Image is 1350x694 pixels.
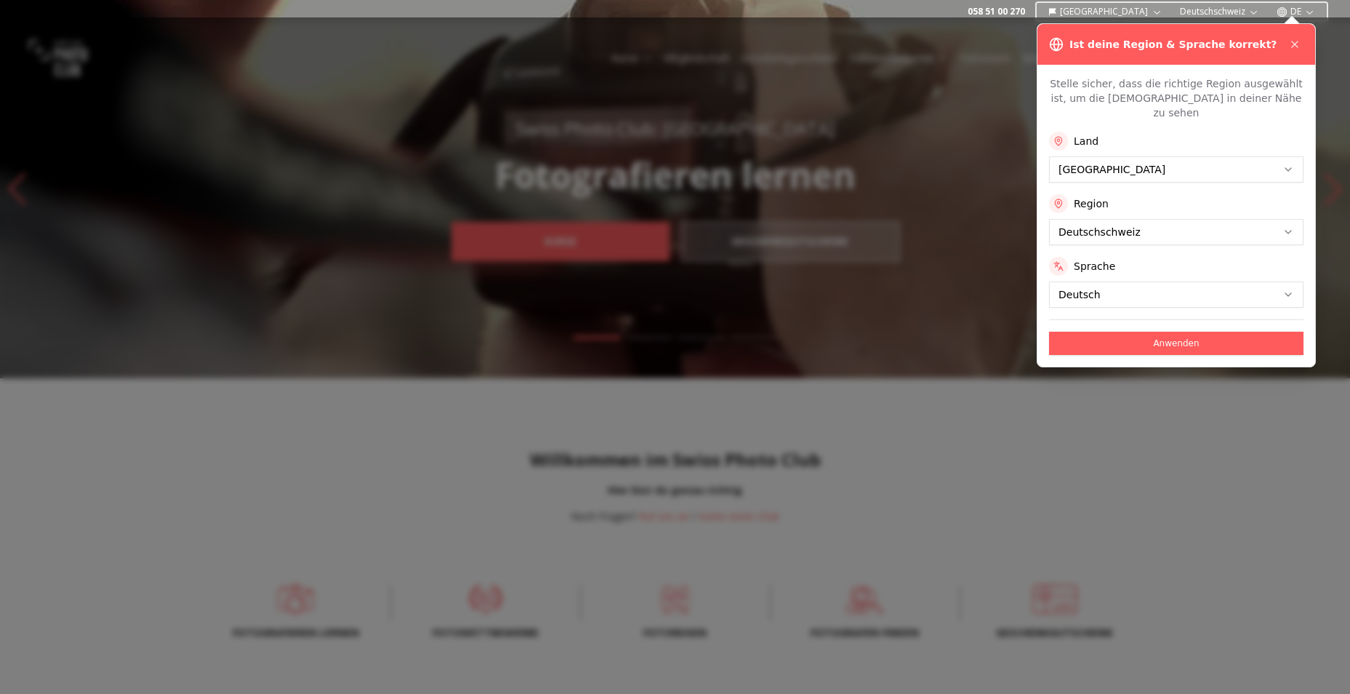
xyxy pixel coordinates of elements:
label: Region [1074,196,1109,211]
h3: Ist deine Region & Sprache korrekt? [1069,37,1277,52]
label: Land [1074,134,1098,148]
button: DE [1271,3,1321,20]
button: Deutschschweiz [1174,3,1265,20]
button: Anwenden [1049,332,1303,355]
a: 058 51 00 270 [968,6,1025,17]
label: Sprache [1074,259,1115,274]
button: [GEOGRAPHIC_DATA] [1042,3,1168,20]
p: Stelle sicher, dass die richtige Region ausgewählt ist, um die [DEMOGRAPHIC_DATA] in deiner Nähe ... [1049,76,1303,120]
